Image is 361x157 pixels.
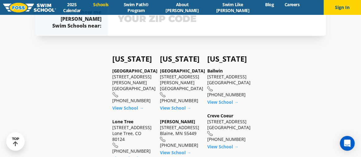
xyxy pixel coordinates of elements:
[260,2,279,7] a: Blog
[207,55,248,63] h4: [US_STATE]
[117,10,317,28] input: YOUR ZIP CODE
[207,113,233,119] a: Creve Coeur
[3,3,56,12] img: FOSS Swim School Logo
[12,137,19,146] div: TOP
[206,2,260,13] a: Swim Like [PERSON_NAME]
[160,150,191,155] a: View School →
[207,99,239,105] a: View School →
[56,2,88,13] a: 2025 Calendar
[113,105,144,111] a: View School →
[207,86,213,92] img: location-phone-o-icon.svg
[279,2,305,7] a: Careers
[160,68,205,74] a: [GEOGRAPHIC_DATA]
[160,105,191,111] a: View School →
[207,68,223,74] a: Ballwin
[160,119,201,148] div: [STREET_ADDRESS] Blaine, MN 55449 [PHONE_NUMBER]
[160,55,201,63] h4: [US_STATE]
[48,9,102,29] div: Show me [PERSON_NAME] Swim Schools near:
[88,2,114,7] a: Schools
[160,119,195,124] a: [PERSON_NAME]
[160,137,166,142] img: location-phone-o-icon.svg
[113,68,154,103] div: [STREET_ADDRESS][PERSON_NAME] [GEOGRAPHIC_DATA] [PHONE_NUMBER]
[340,136,355,151] div: Open Intercom Messenger
[113,119,154,154] div: [STREET_ADDRESS] Lone Tree, CO 80124 [PHONE_NUMBER]
[113,143,118,148] img: location-phone-o-icon.svg
[207,144,239,150] a: View School →
[159,2,206,13] a: About [PERSON_NAME]
[207,113,248,142] div: [STREET_ADDRESS] [GEOGRAPHIC_DATA] [PHONE_NUMBER]
[114,2,158,13] a: Swim Path® Program
[113,55,154,63] h4: [US_STATE]
[207,68,248,98] div: [STREET_ADDRESS] [GEOGRAPHIC_DATA] [PHONE_NUMBER]
[207,131,213,136] img: location-phone-o-icon.svg
[113,119,134,124] a: Lone Tree
[113,92,118,98] img: location-phone-o-icon.svg
[160,92,166,98] img: location-phone-o-icon.svg
[160,68,201,103] div: [STREET_ADDRESS][PERSON_NAME] [GEOGRAPHIC_DATA] [PHONE_NUMBER]
[113,68,158,74] a: [GEOGRAPHIC_DATA]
